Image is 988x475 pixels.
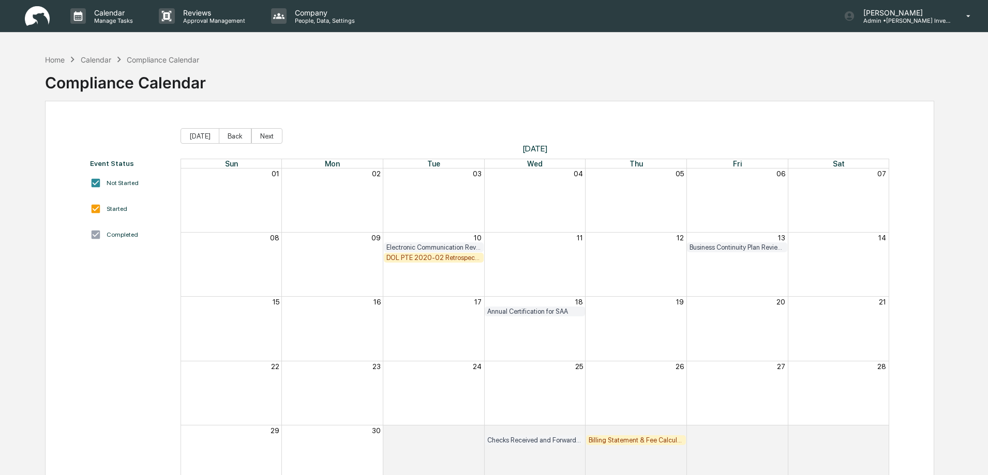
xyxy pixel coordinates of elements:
[733,159,742,168] span: Fri
[272,170,279,178] button: 01
[575,298,583,306] button: 18
[45,65,206,92] div: Compliance Calendar
[45,55,65,64] div: Home
[372,170,381,178] button: 02
[372,362,381,371] button: 23
[877,170,886,178] button: 07
[676,298,684,306] button: 19
[776,298,785,306] button: 20
[878,426,886,435] button: 05
[833,159,845,168] span: Sat
[287,17,360,24] p: People, Data, Settings
[90,159,170,167] div: Event Status
[181,144,890,154] span: [DATE]
[487,308,582,315] div: Annual Certification for SAA
[575,362,583,371] button: 25
[676,362,684,371] button: 26
[589,436,684,444] div: Billing Statement & Fee Calculations Report Review
[474,426,482,435] button: 01
[855,17,951,24] p: Admin • [PERSON_NAME] Investments, LLC
[287,8,360,17] p: Company
[373,298,381,306] button: 16
[879,298,886,306] button: 21
[577,234,583,242] button: 11
[181,128,219,144] button: [DATE]
[107,231,138,238] div: Completed
[855,8,951,17] p: [PERSON_NAME]
[778,234,785,242] button: 13
[270,234,279,242] button: 08
[630,159,643,168] span: Thu
[527,159,543,168] span: Wed
[175,17,250,24] p: Approval Management
[574,170,583,178] button: 04
[955,441,983,469] iframe: Open customer support
[175,8,250,17] p: Reviews
[86,8,138,17] p: Calendar
[371,234,381,242] button: 09
[386,243,482,251] div: Electronic Communication Review
[474,298,482,306] button: 17
[877,362,886,371] button: 28
[878,234,886,242] button: 14
[574,426,583,435] button: 02
[325,159,340,168] span: Mon
[25,6,50,26] img: logo
[372,426,381,435] button: 30
[776,170,785,178] button: 06
[219,128,251,144] button: Back
[273,298,279,306] button: 15
[676,170,684,178] button: 05
[776,426,785,435] button: 04
[386,254,482,262] div: DOL PTE 2020-02 Retrospective Review
[690,243,785,251] div: Business Continuity Plan Review & Test
[86,17,138,24] p: Manage Tasks
[251,128,282,144] button: Next
[473,362,482,371] button: 24
[474,234,482,242] button: 10
[487,436,582,444] div: Checks Received and Forwarded Log
[677,234,684,242] button: 12
[107,179,139,187] div: Not Started
[127,55,199,64] div: Compliance Calendar
[271,362,279,371] button: 22
[473,170,482,178] button: 03
[271,426,279,435] button: 29
[81,55,111,64] div: Calendar
[107,205,127,212] div: Started
[675,426,684,435] button: 03
[427,159,440,168] span: Tue
[777,362,785,371] button: 27
[225,159,238,168] span: Sun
